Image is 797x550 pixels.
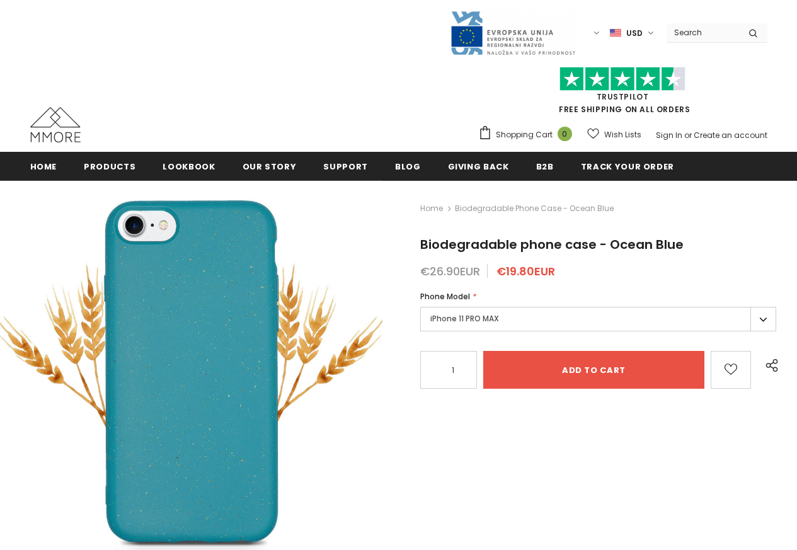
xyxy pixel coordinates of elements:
[581,152,674,180] a: Track your order
[243,161,297,173] span: Our Story
[455,201,614,216] span: Biodegradable phone case - Ocean Blue
[395,152,421,180] a: Blog
[559,67,685,91] img: Trust Pilot Stars
[450,27,576,38] a: Javni Razpis
[448,161,509,173] span: Giving back
[604,129,641,141] span: Wish Lists
[610,28,621,38] img: USD
[420,236,684,253] span: Biodegradable phone case - Ocean Blue
[536,161,554,173] span: B2B
[667,23,739,42] input: Search Site
[420,263,480,279] span: €26.90EUR
[84,161,135,173] span: Products
[478,125,578,144] a: Shopping Cart 0
[84,152,135,180] a: Products
[30,107,81,142] img: MMORE Cases
[496,129,553,141] span: Shopping Cart
[478,72,767,115] span: FREE SHIPPING ON ALL ORDERS
[684,130,692,140] span: or
[656,130,682,140] a: Sign In
[323,161,368,173] span: support
[483,351,704,389] input: Add to cart
[626,27,643,40] span: USD
[694,130,767,140] a: Create an account
[450,10,576,56] img: Javni Razpis
[420,291,470,302] span: Phone Model
[448,152,509,180] a: Giving back
[163,152,215,180] a: Lookbook
[536,152,554,180] a: B2B
[597,91,649,102] a: Trustpilot
[581,161,674,173] span: Track your order
[558,127,572,141] span: 0
[420,201,443,216] a: Home
[30,161,57,173] span: Home
[243,152,297,180] a: Our Story
[587,123,641,146] a: Wish Lists
[420,307,776,331] label: iPhone 11 PRO MAX
[496,263,555,279] span: €19.80EUR
[30,152,57,180] a: Home
[395,161,421,173] span: Blog
[163,161,215,173] span: Lookbook
[323,152,368,180] a: support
